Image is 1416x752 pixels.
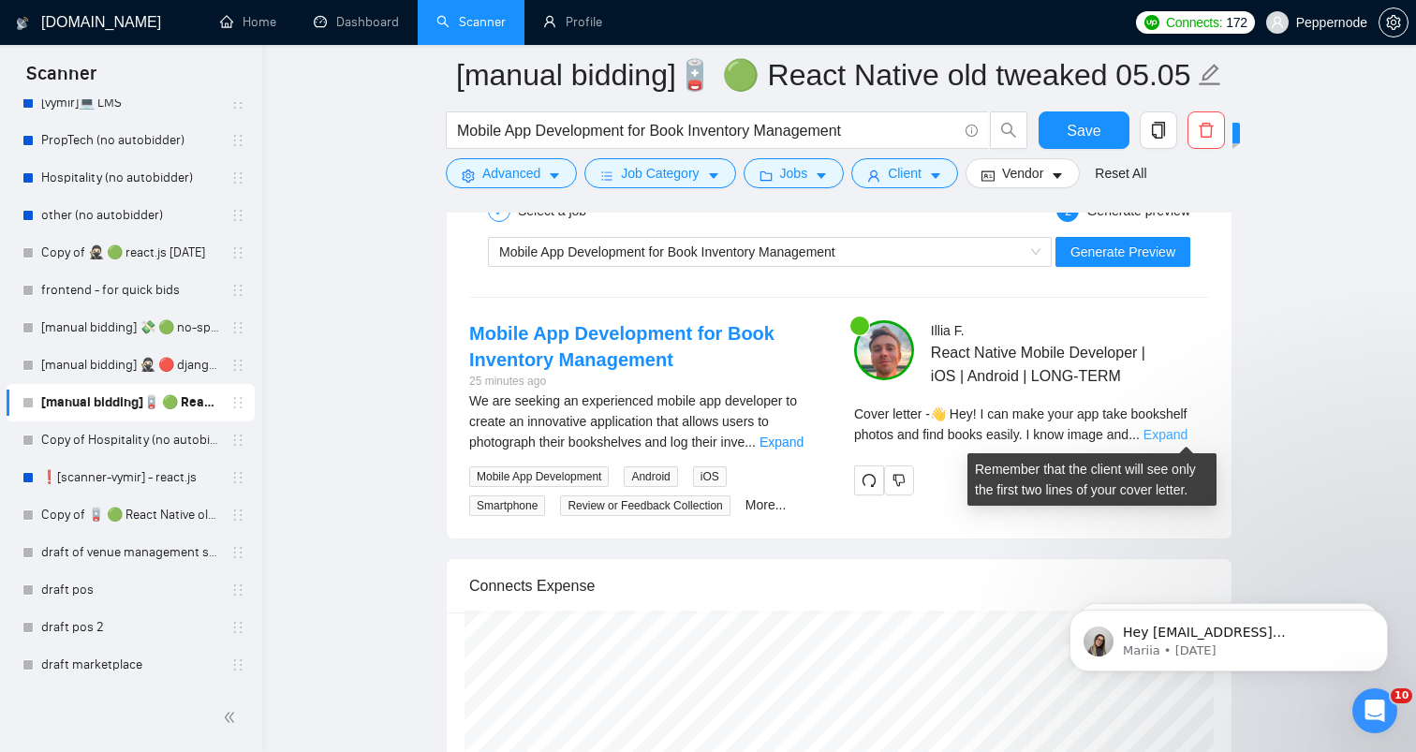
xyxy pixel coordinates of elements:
span: caret-down [815,169,828,183]
span: holder [230,433,245,448]
span: 2 [1065,205,1071,218]
span: holder [230,395,245,410]
span: React Native Mobile Developer | iOS | Android | LONG-TERM [931,341,1154,388]
a: Copy of 🥷🏻 🟢 react.js [DATE] [41,234,219,272]
a: Hospitality (no autobidder) [41,159,219,197]
button: Save [1039,111,1129,149]
a: Copy of 🪫 🟢 React Native old tweaked 05.05 індус копі [41,496,219,534]
span: Scanner [11,60,111,99]
span: ... [1128,427,1140,442]
span: Vendor [1002,163,1043,184]
a: dashboardDashboard [314,14,399,30]
div: 25 minutes ago [469,373,824,391]
button: barsJob Categorycaret-down [584,158,735,188]
span: search [991,122,1026,139]
span: idcard [981,169,995,183]
span: Jobs [780,163,808,184]
a: Expand [760,435,804,450]
a: setting [1379,15,1409,30]
span: holder [230,245,245,260]
span: holder [230,545,245,560]
span: Illia F . [931,323,965,338]
span: Job Category [621,163,699,184]
img: logo [16,8,29,38]
span: holder [230,582,245,597]
span: bars [600,169,613,183]
span: iOS [693,466,727,487]
button: copy [1140,111,1177,149]
span: redo [855,473,883,488]
span: holder [230,508,245,523]
a: draft marketplace [41,646,219,684]
span: Smartphone [469,495,545,516]
a: More... [745,497,787,512]
button: folderJobscaret-down [744,158,845,188]
input: Search Freelance Jobs... [457,119,957,142]
span: holder [230,358,245,373]
span: Mobile App Development for Book Inventory Management [499,244,835,259]
span: holder [230,620,245,635]
span: copy [1141,122,1176,139]
span: 172 [1226,12,1246,33]
a: draft pos 2 [41,609,219,646]
button: search [990,111,1027,149]
img: c1swG_HredvhpFoT3M_tNODbFuZyIecQyZno-5EQIO2altt1HIwt4yKxr3jeLDSd6a [854,320,914,380]
span: Mobile App Development [469,466,609,487]
iframe: Intercom notifications message [1041,570,1416,701]
span: holder [230,170,245,185]
button: Generate Preview [1055,237,1190,267]
span: caret-down [548,169,561,183]
span: double-left [223,708,242,727]
a: homeHome [220,14,276,30]
span: holder [230,320,245,335]
span: Advanced [482,163,540,184]
span: user [1271,16,1284,29]
span: info-circle [966,125,978,137]
a: [manual bidding]🪫 🟢 React Native old tweaked 05.05 індус копі [41,384,219,421]
span: Connects: [1166,12,1222,33]
span: user [867,169,880,183]
button: redo [854,465,884,495]
span: caret-down [707,169,720,183]
a: [vymir]💻 LMS [41,84,219,122]
button: idcardVendorcaret-down [966,158,1080,188]
span: holder [230,133,245,148]
span: setting [1379,15,1408,30]
span: Client [888,163,922,184]
a: [manual bidding] 🥷🏻 🔴 django [DATE] [41,347,219,384]
a: ❗[scanner-vymir] - react.js [41,459,219,496]
span: folder [760,169,773,183]
a: Copy of Hospitality (no autobidder) [41,421,219,459]
span: 10 [1391,688,1412,703]
span: holder [230,208,245,223]
a: Mobile App Development for Book Inventory Management [469,323,774,370]
button: setting [1379,7,1409,37]
span: setting [462,169,475,183]
span: ... [745,435,756,450]
span: Cover letter - 👋 Hey! I can make your app take bookshelf photos and find books easily. I know ima... [854,406,1187,442]
a: userProfile [543,14,602,30]
span: dislike [892,473,906,488]
span: Review or Feedback Collection [560,495,730,516]
button: settingAdvancedcaret-down [446,158,577,188]
div: Remember that the client will see only the first two lines of your cover letter. [854,404,1209,445]
div: Remember that the client will see only the first two lines of your cover letter. [967,453,1217,506]
button: delete [1187,111,1225,149]
div: Connects Expense [469,559,1209,612]
span: edit [1198,63,1222,87]
span: We are seeking an experienced mobile app developer to create an innovative application that allow... [469,393,797,450]
span: Android [624,466,677,487]
a: PropTech (no autobidder) [41,122,219,159]
span: delete [1188,122,1224,139]
iframe: Intercom live chat [1352,688,1397,733]
a: Expand [1143,427,1187,442]
a: draft of venue management system [41,534,219,571]
span: holder [230,283,245,298]
a: Reset All [1095,163,1146,184]
img: upwork-logo.png [1144,15,1159,30]
span: caret-down [929,169,942,183]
